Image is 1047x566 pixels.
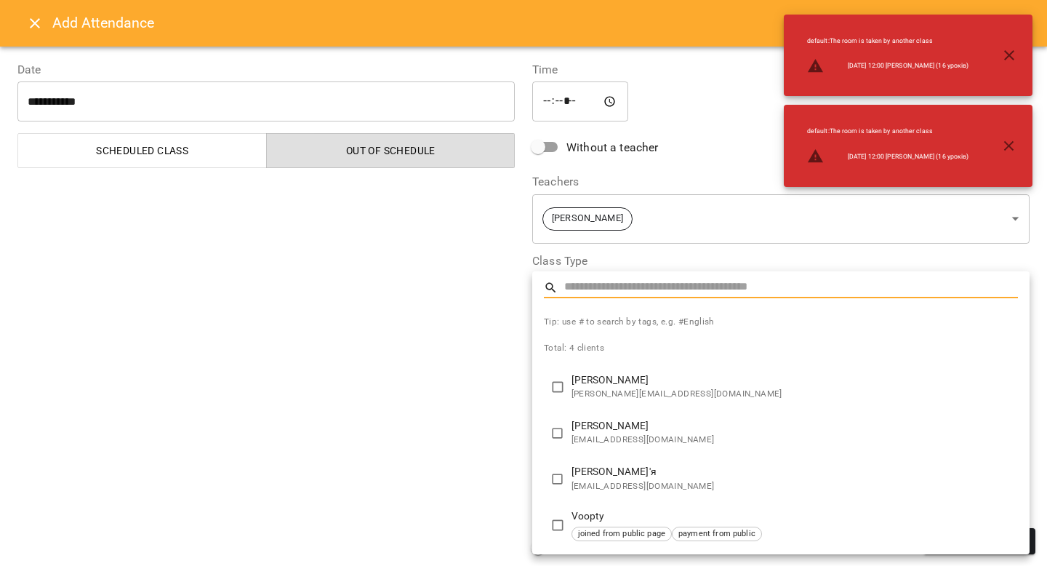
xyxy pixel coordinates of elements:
span: [PERSON_NAME][EMAIL_ADDRESS][DOMAIN_NAME] [571,387,1018,402]
span: [EMAIL_ADDRESS][DOMAIN_NAME] [571,433,1018,447]
span: joined from public page [572,528,671,541]
p: Voopty [571,509,1018,524]
li: [DATE] 12:00 [PERSON_NAME] (16 уроків) [795,142,981,171]
li: default : The room is taken by another class [795,121,981,142]
p: [PERSON_NAME] [571,419,1018,434]
span: Total: 4 clients [544,343,604,353]
span: [EMAIL_ADDRESS][DOMAIN_NAME] [571,479,1018,494]
p: [PERSON_NAME]'я [571,465,1018,479]
li: default : The room is taken by another class [795,31,981,52]
li: [DATE] 12:00 [PERSON_NAME] (16 уроків) [795,52,981,81]
p: [PERSON_NAME] [571,373,1018,388]
span: payment from public [673,528,761,541]
span: Tip: use # to search by tags, e.g. #English [544,315,1018,330]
